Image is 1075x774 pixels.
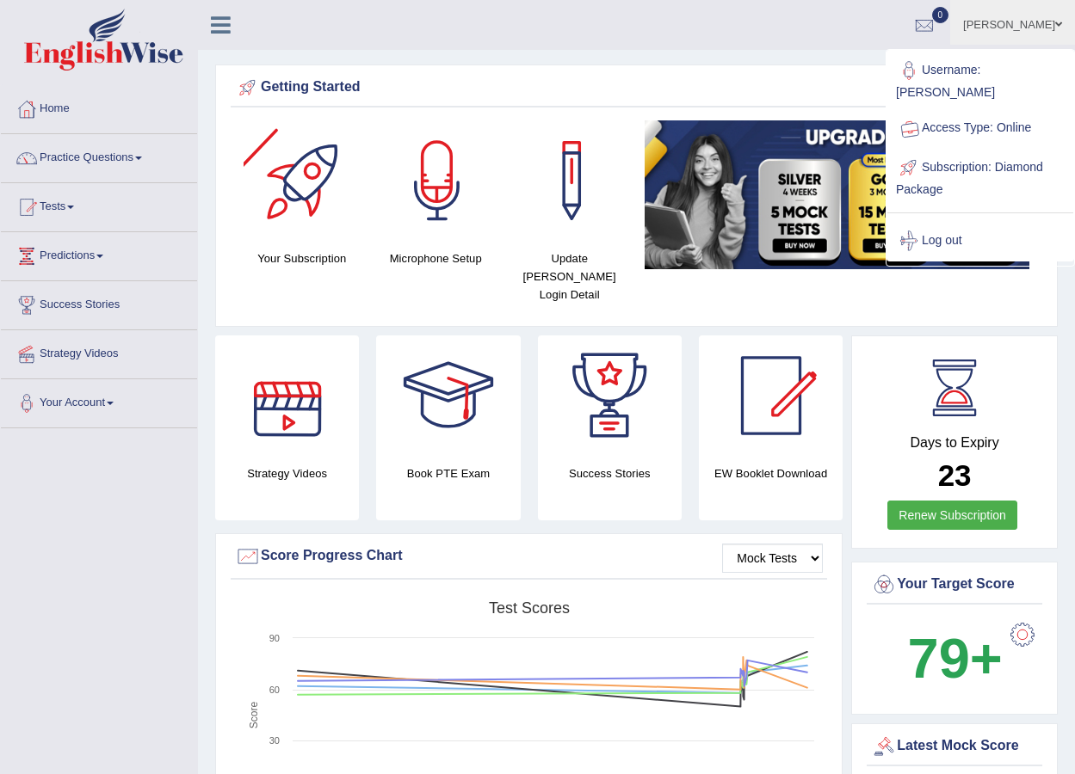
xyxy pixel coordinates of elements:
[235,544,823,569] div: Score Progress Chart
[938,458,972,492] b: 23
[538,464,682,482] h4: Success Stories
[887,148,1073,206] a: Subscription: Diamond Package
[887,501,1017,530] a: Renew Subscription
[908,627,1003,690] b: 79+
[645,120,1029,269] img: small5.jpg
[215,464,359,482] h4: Strategy Videos
[244,249,360,267] h4: Your Subscription
[248,702,260,729] tspan: Score
[489,599,570,617] tspan: Test scores
[269,685,280,695] text: 60
[1,281,197,324] a: Success Stories
[887,108,1073,148] a: Access Type: Online
[699,464,843,482] h4: EW Booklet Download
[235,75,1038,101] div: Getting Started
[376,464,520,482] h4: Book PTE Exam
[1,379,197,422] a: Your Account
[1,134,197,177] a: Practice Questions
[1,85,197,128] a: Home
[887,51,1073,108] a: Username: [PERSON_NAME]
[871,435,1038,451] h4: Days to Expiry
[377,249,493,267] h4: Microphone Setup
[1,330,197,373] a: Strategy Videos
[269,735,280,746] text: 30
[269,633,280,643] text: 90
[871,572,1038,598] div: Your Target Score
[871,734,1038,759] div: Latest Mock Score
[1,183,197,226] a: Tests
[1,232,197,275] a: Predictions
[932,7,949,23] span: 0
[887,221,1073,261] a: Log out
[511,249,627,304] h4: Update [PERSON_NAME] Login Detail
